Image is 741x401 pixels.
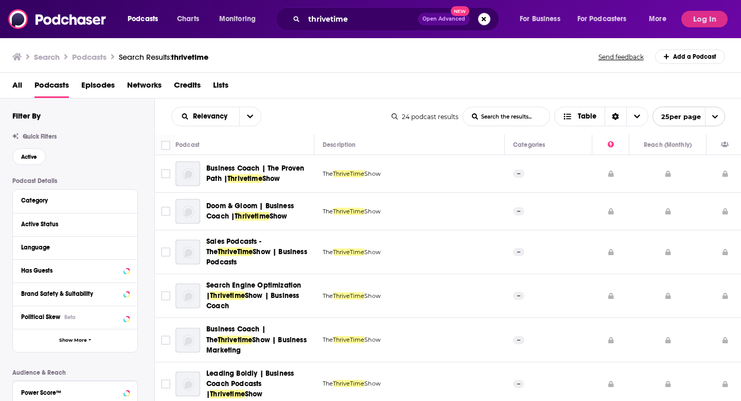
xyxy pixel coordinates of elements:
p: Podcast Details [12,177,138,185]
span: Show [364,336,381,343]
a: All [12,77,22,98]
img: Doom & Gloom | Business Coach | Thrivetime Show [175,199,200,224]
div: Active Status [21,221,122,228]
a: Search Engine Optimization |ThrivetimeShow | Business Coach [206,280,308,311]
span: Show [245,390,263,398]
a: Doom & Gloom | Business Coach |ThrivetimeShow [206,201,308,222]
button: Power Score™ [21,386,129,398]
button: Language [21,241,129,254]
a: Podcasts [34,77,69,98]
a: Sales Podcasts - TheThriveTimeShow | Business Podcasts [206,237,308,268]
span: Search Engine Optimization | [206,281,301,300]
span: Show | Business Coach [206,291,299,310]
span: Show [364,208,381,215]
span: Thrivetime [210,291,245,300]
span: For Business [520,12,560,26]
span: Show [364,292,381,299]
div: Language [21,244,122,251]
span: ThriveTime [333,292,365,299]
span: Show | Business Podcasts [206,247,307,266]
input: Search podcasts, credits, & more... [304,11,418,27]
img: Sales Podcasts - The ThriveTime Show | Business Podcasts [175,240,200,264]
h3: Search [34,52,60,62]
span: ThriveTime [218,247,253,256]
button: Active [12,148,46,165]
span: Show [364,248,381,256]
div: Categories [513,139,545,151]
span: Table [578,113,596,120]
span: ThriveTime [333,248,365,256]
img: Business Coach | The Thrivetime Show | Business Marketing [175,328,200,353]
a: Leading Boldly | Business Coach Podcasts |ThrivetimeShow [206,369,308,399]
span: For Podcasters [577,12,627,26]
button: open menu [513,11,573,27]
span: The [323,380,333,387]
span: ThriveTime [333,170,365,177]
div: Description [323,139,356,151]
h3: Podcasts [72,52,107,62]
a: Networks [127,77,162,98]
span: Sales Podcasts - The [206,237,261,256]
span: Toggle select row [161,291,170,300]
span: thrivetime [171,52,208,62]
button: Has Guests [21,264,129,277]
h2: Choose View [554,107,648,126]
span: Open Advanced [422,16,465,22]
div: Has Guests [721,139,729,151]
span: The [323,170,333,177]
div: Has Guests [21,267,120,274]
button: open menu [642,11,679,27]
span: 25 per page [653,109,701,125]
div: Power Score™ [21,389,120,396]
p: -- [513,380,524,388]
span: Toggle select row [161,207,170,216]
span: Business Coach | The [206,325,266,344]
span: Toggle select row [161,379,170,389]
span: The [323,248,333,256]
div: Beta [64,314,76,321]
div: Power Score [608,139,614,151]
button: Political SkewBeta [21,310,129,323]
a: Lists [213,77,228,98]
button: open menu [239,107,261,126]
button: Log In [681,11,728,27]
span: ThriveTime [333,380,365,387]
span: Show | Business Marketing [206,336,307,355]
span: ThriveTime [333,336,365,343]
button: Send feedback [595,53,647,61]
a: Credits [174,77,201,98]
a: Search Engine Optimization | Thrivetime Show | Business Coach [175,283,200,308]
div: Search Results: [119,52,208,62]
button: open menu [652,107,725,126]
a: Podchaser - Follow, Share and Rate Podcasts [8,9,107,29]
button: open menu [571,11,642,27]
a: Charts [170,11,205,27]
button: Category [21,194,129,207]
span: Thrivetime [210,390,245,398]
img: Leading Boldly | Business Coach Podcasts | Thrivetime Show [175,372,200,396]
span: Thrivetime [218,336,253,344]
span: New [451,6,469,16]
button: open menu [172,113,239,120]
span: Show [364,380,381,387]
img: Business Coach | The Proven Path | Thrivetime Show [175,161,200,186]
span: Show [364,170,381,177]
h2: Filter By [12,111,41,121]
a: Episodes [81,77,115,98]
span: Thrivetime [235,212,270,221]
h2: Choose List sort [171,107,261,126]
div: Brand Safety & Suitability [21,290,120,297]
div: Podcast [175,139,200,151]
span: Toggle select row [161,336,170,345]
span: The [323,292,333,299]
span: Show [270,212,288,221]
